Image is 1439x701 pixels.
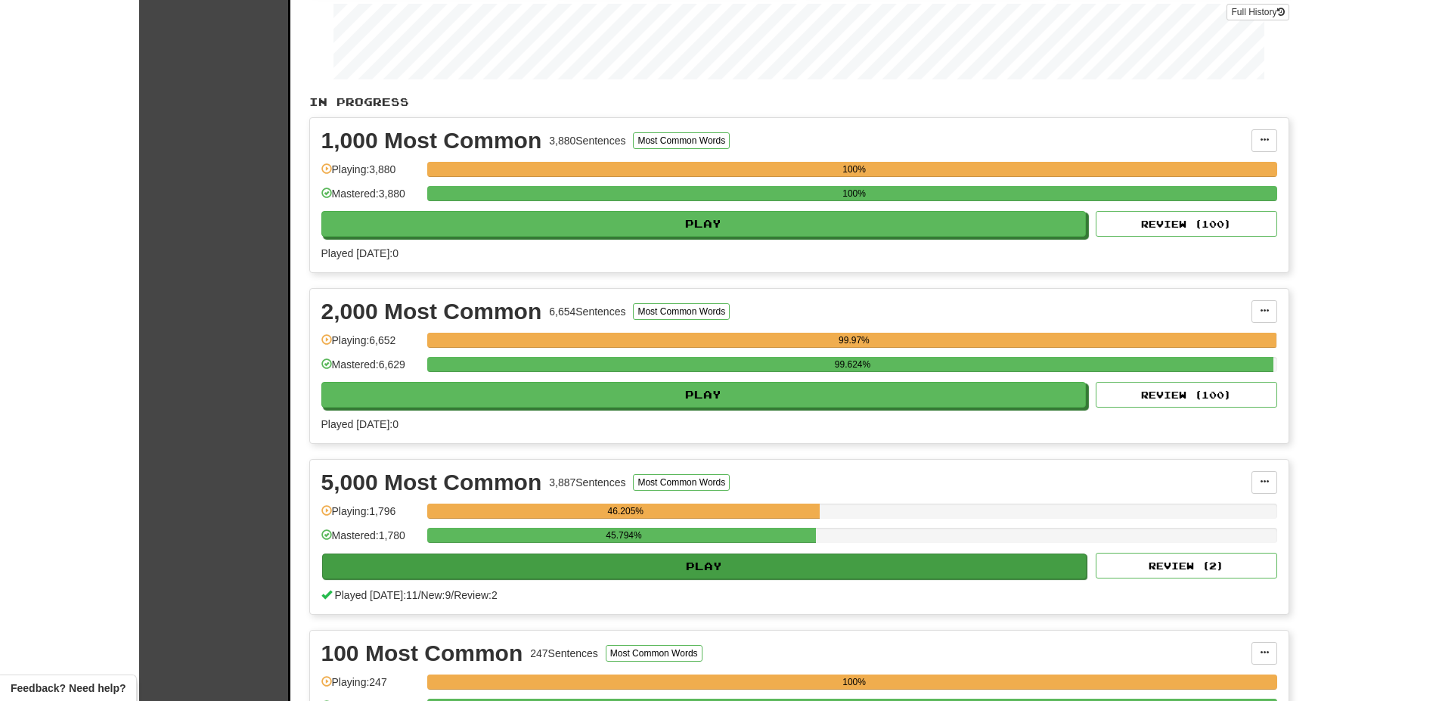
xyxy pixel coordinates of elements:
[321,642,523,665] div: 100 Most Common
[633,132,730,149] button: Most Common Words
[432,186,1277,201] div: 100%
[321,357,420,382] div: Mastered: 6,629
[633,303,730,320] button: Most Common Words
[321,675,420,699] div: Playing: 247
[1227,4,1289,20] a: Full History
[1096,553,1277,578] button: Review (2)
[549,133,625,148] div: 3,880 Sentences
[432,504,820,519] div: 46.205%
[549,304,625,319] div: 6,654 Sentences
[421,589,451,601] span: New: 9
[321,211,1087,237] button: Play
[321,247,399,259] span: Played [DATE]: 0
[11,681,126,696] span: Open feedback widget
[321,300,542,323] div: 2,000 Most Common
[321,471,542,494] div: 5,000 Most Common
[432,675,1277,690] div: 100%
[451,589,454,601] span: /
[321,162,420,187] div: Playing: 3,880
[321,129,542,152] div: 1,000 Most Common
[549,475,625,490] div: 3,887 Sentences
[321,333,420,358] div: Playing: 6,652
[321,418,399,430] span: Played [DATE]: 0
[334,589,417,601] span: Played [DATE]: 11
[321,504,420,529] div: Playing: 1,796
[432,333,1276,348] div: 99.97%
[432,162,1277,177] div: 100%
[321,382,1087,408] button: Play
[432,528,816,543] div: 45.794%
[1096,211,1277,237] button: Review (100)
[454,589,498,601] span: Review: 2
[321,186,420,211] div: Mastered: 3,880
[530,646,598,661] div: 247 Sentences
[1096,382,1277,408] button: Review (100)
[322,554,1087,579] button: Play
[309,95,1289,110] p: In Progress
[633,474,730,491] button: Most Common Words
[418,589,421,601] span: /
[606,645,702,662] button: Most Common Words
[432,357,1274,372] div: 99.624%
[321,528,420,553] div: Mastered: 1,780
